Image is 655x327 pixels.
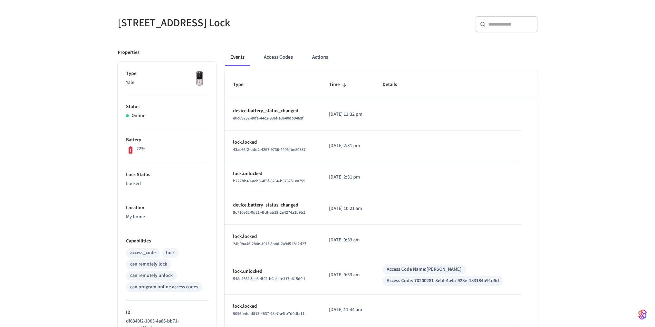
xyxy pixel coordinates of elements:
[233,202,312,209] p: device.battery_status_changed
[233,79,252,90] span: Type
[126,70,208,77] p: Type
[132,112,145,119] p: Online
[233,233,312,240] p: lock.locked
[233,115,304,121] span: e0c69282-e0fa-44c2-936f-a3640db9469f
[329,237,366,244] p: [DATE] 9:33 am
[130,249,156,257] div: access_code
[166,249,175,257] div: lock
[136,145,145,153] p: 22%
[233,178,305,184] span: b727bb40-acb3-4f5f-8264-b373751e0755
[233,241,306,247] span: 24b0ba46-284e-491f-8b4d-2a94512d2d27
[126,204,208,212] p: Location
[638,309,647,320] img: SeamLogoGradient.69752ec5.svg
[126,79,208,86] p: Yale
[126,103,208,110] p: Status
[118,49,139,56] p: Properties
[387,266,462,273] div: Access Code Name: [PERSON_NAME]
[329,205,366,212] p: [DATE] 10:21 am
[233,276,305,282] span: 548c463f-3ee8-4f92-b9a4-1e317b615d0d
[126,136,208,144] p: Battery
[233,107,312,115] p: device.battery_status_changed
[118,16,324,30] h5: [STREET_ADDRESS] Lock
[191,70,208,87] img: Yale Assure Touchscreen Wifi Smart Lock, Satin Nickel, Front
[130,272,173,279] div: can remotely unlock
[225,49,538,66] div: ant example
[225,49,250,66] button: Events
[329,79,349,90] span: Time
[329,306,366,314] p: [DATE] 11:44 am
[233,170,312,177] p: lock.unlocked
[387,277,499,285] div: Access Code: 70200281-8ebf-4a4a-928e-183184b91d5d
[233,139,312,146] p: lock.locked
[126,180,208,187] p: Locked
[126,309,208,316] p: ID
[329,174,366,181] p: [DATE] 2:31 pm
[233,311,305,317] span: 9096fedc-d813-4837-98e7-a4fb7d0dfa11
[130,261,167,268] div: can remotely lock
[329,111,366,118] p: [DATE] 11:32 pm
[233,268,312,275] p: lock.unlocked
[329,271,366,279] p: [DATE] 9:33 am
[130,283,198,291] div: can program online access codes
[258,49,298,66] button: Access Codes
[233,147,306,153] span: 43ac66f2-ddd2-4267-9736-44064be80737
[307,49,334,66] button: Actions
[329,142,366,150] p: [DATE] 2:31 pm
[126,213,208,221] p: My home
[383,79,406,90] span: Details
[126,171,208,179] p: Lock Status
[233,303,312,310] p: lock.locked
[126,238,208,245] p: Capabilities
[233,210,305,215] span: 9c710e62-0d21-4fdf-ab19-2e4274a1b9b1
